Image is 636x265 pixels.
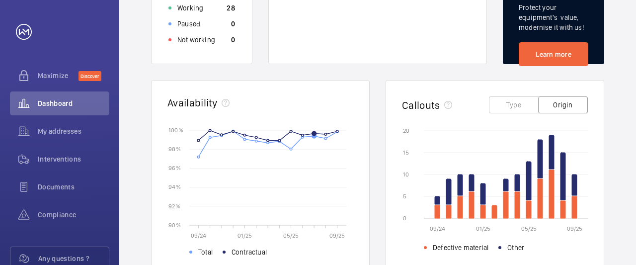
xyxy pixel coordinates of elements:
span: Interventions [38,154,109,164]
text: 10 [403,171,409,178]
span: Other [507,243,524,253]
span: My addresses [38,126,109,136]
h2: Callouts [402,99,440,111]
p: Paused [177,19,200,29]
text: 0 [403,215,406,222]
text: 92 % [168,202,180,209]
span: Maximize [38,71,79,81]
h2: Availability [167,96,218,109]
span: Defective material [433,243,488,253]
span: Dashboard [38,98,109,108]
text: 100 % [168,126,183,133]
text: 09/24 [430,225,445,232]
text: 05/25 [521,225,537,232]
text: 94 % [168,183,181,190]
text: 98 % [168,146,181,153]
span: Compliance [38,210,109,220]
p: 28 [227,3,235,13]
text: 20 [403,127,409,134]
span: Contractual [232,247,267,257]
text: 01/25 [476,225,490,232]
span: Total [198,247,213,257]
a: Learn more [519,42,588,66]
button: Origin [538,96,588,113]
text: 15 [403,149,409,156]
text: 09/25 [329,232,345,239]
p: Protect your equipment's value, modernise it with us! [519,2,588,32]
text: 05/25 [283,232,299,239]
p: Not working [177,35,215,45]
span: Any questions ? [38,254,109,264]
text: 90 % [168,221,181,228]
p: 0 [231,19,235,29]
text: 5 [403,193,406,200]
text: 01/25 [238,232,252,239]
text: 09/25 [567,225,582,232]
p: 0 [231,35,235,45]
text: 96 % [168,165,181,172]
button: Type [489,96,539,113]
span: Documents [38,182,109,192]
p: Working [177,3,203,13]
span: Discover [79,71,101,81]
text: 09/24 [191,232,206,239]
